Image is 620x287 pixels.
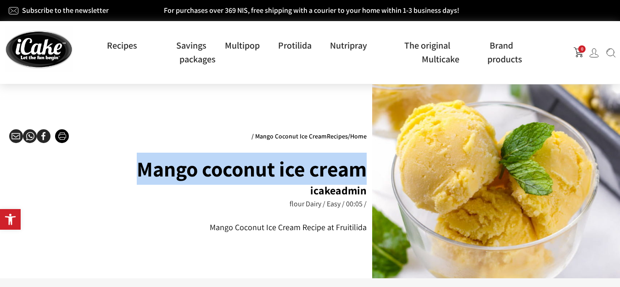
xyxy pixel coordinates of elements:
[23,129,37,143] div: Share on whatsapp
[327,199,345,209] font: Easy /
[348,132,350,140] font: /
[37,129,50,143] div: Share on Facebook
[216,39,269,51] a: Multipop
[404,39,459,65] a: The original Multicake
[176,39,216,65] font: Savings packages
[22,6,109,15] a: Subscribe to the newsletter
[478,39,522,65] a: Brand products
[269,39,321,51] a: Protilida
[278,39,312,51] font: Protilida
[9,129,23,143] div: Share via email
[327,132,348,140] a: Recipes
[346,199,367,209] font: 00:05 /
[170,39,216,65] a: Savings packages
[350,132,367,140] a: Home
[164,6,459,15] font: For purchases over 369 NIS, free shipping with a courier to your home within 1-3 business days!
[251,132,327,140] font: / Mango Coconut Ice Cream
[310,183,367,198] font: icakeadmin
[330,39,367,51] font: Nutripray
[581,46,583,52] font: 0
[107,39,137,51] font: Recipes
[574,47,584,57] img: shopping-cart.png
[306,199,325,209] font: Dairy /
[290,199,304,209] font: flour
[487,39,522,65] font: Brand products
[98,39,146,51] a: Recipes
[137,155,367,182] font: Mango coconut ice cream
[251,132,367,140] nav: Breadcrumb
[210,222,367,232] font: Mango Coconut Ice Cream Recipe at Fruitilida
[574,47,584,57] button: Open side shopping cart
[225,39,260,51] font: Multipop
[321,39,376,51] a: Nutripray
